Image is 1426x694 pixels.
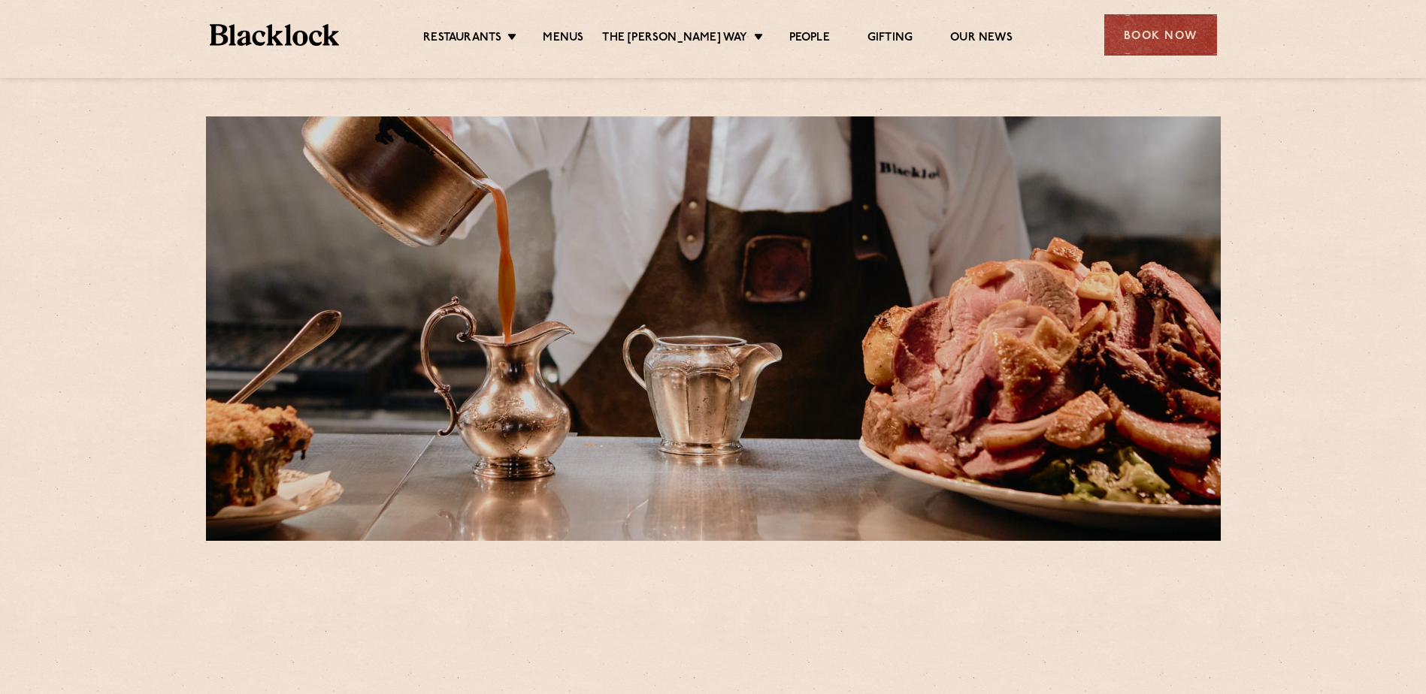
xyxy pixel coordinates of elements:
a: Restaurants [423,31,501,47]
img: BL_Textured_Logo-footer-cropped.svg [210,24,340,46]
a: Our News [950,31,1013,47]
a: People [789,31,830,47]
a: Menus [543,31,583,47]
a: The [PERSON_NAME] Way [602,31,747,47]
a: Gifting [867,31,913,47]
div: Book Now [1104,14,1217,56]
